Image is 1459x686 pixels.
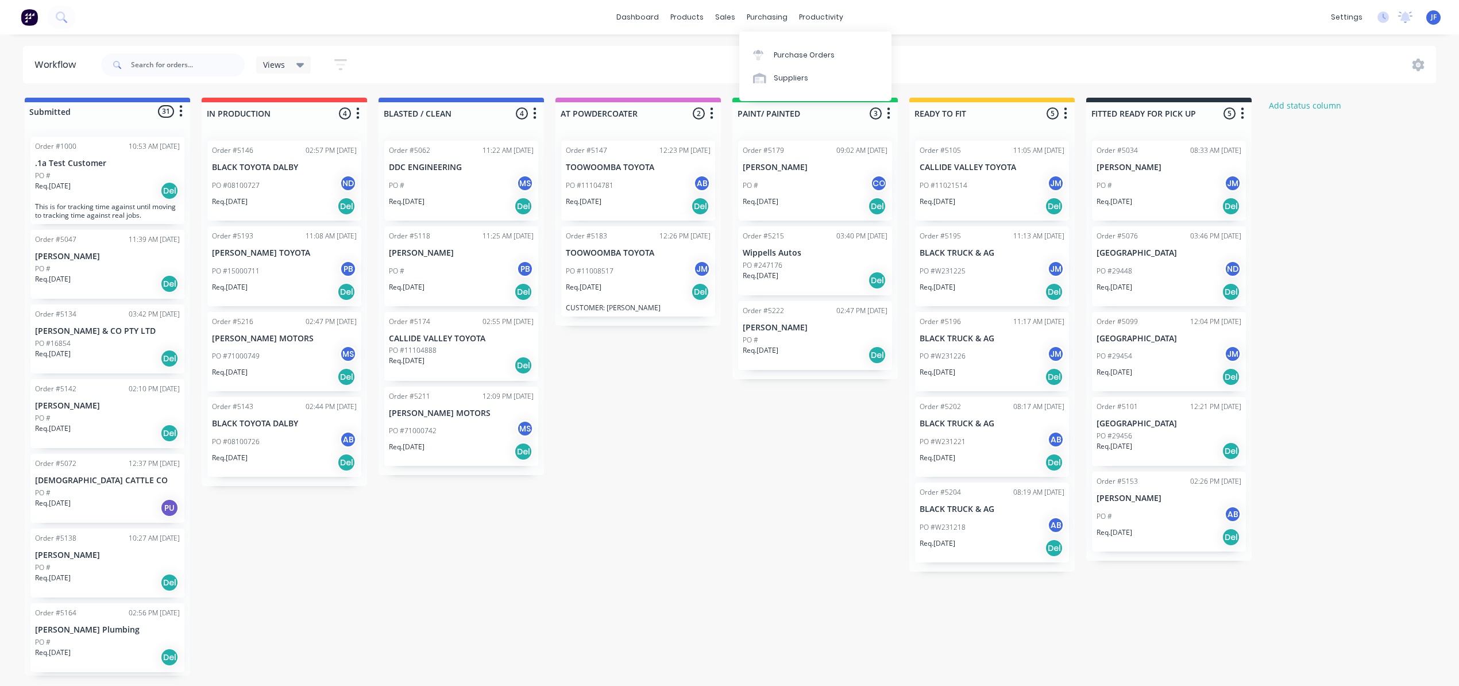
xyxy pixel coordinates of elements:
div: Order #5153 [1097,476,1138,487]
div: Order #5099 [1097,317,1138,327]
p: Req. [DATE] [1097,196,1132,207]
div: Order #5076 [1097,231,1138,241]
div: AB [1224,506,1241,523]
p: CUSTOMER: [PERSON_NAME] [566,303,711,312]
p: Req. [DATE] [35,423,71,434]
p: PO # [743,335,758,345]
div: 12:23 PM [DATE] [659,145,711,156]
div: 03:40 PM [DATE] [836,231,887,241]
div: 08:33 AM [DATE] [1190,145,1241,156]
div: Order #5183 [566,231,607,241]
p: [PERSON_NAME] MOTORS [212,334,357,344]
div: Order #5143 [212,402,253,412]
div: Order #515302:26 PM [DATE][PERSON_NAME]PO #ABReq.[DATE]Del [1092,472,1246,552]
div: Del [514,197,532,215]
div: Order #5193 [212,231,253,241]
div: Suppliers [774,73,808,83]
div: Del [337,453,356,472]
div: Order #519511:13 AM [DATE]BLACK TRUCK & AGPO #W231225JMReq.[DATE]Del [915,226,1069,306]
div: 11:17 AM [DATE] [1013,317,1064,327]
p: Req. [DATE] [35,498,71,508]
p: PO #29456 [1097,431,1132,441]
p: BLACK TRUCK & AG [920,419,1064,429]
p: Req. [DATE] [920,453,955,463]
p: [PERSON_NAME] [1097,163,1241,172]
a: Suppliers [739,67,891,90]
div: Order #5034 [1097,145,1138,156]
p: CALLIDE VALLEY TOYOTA [389,334,534,344]
p: PO # [743,180,758,191]
div: Order #503408:33 AM [DATE][PERSON_NAME]PO #JMReq.[DATE]Del [1092,141,1246,221]
div: Del [868,271,886,290]
div: Del [1222,528,1240,546]
span: Views [263,59,285,71]
div: Order #1000 [35,141,76,152]
div: 12:04 PM [DATE] [1190,317,1241,327]
div: Order #5138 [35,533,76,544]
div: Order #5146 [212,145,253,156]
p: [PERSON_NAME] [389,248,534,258]
p: Req. [DATE] [212,453,248,463]
div: PB [516,260,534,278]
p: [PERSON_NAME] & CO PTY LTD [35,326,180,336]
p: PO #W231225 [920,266,966,276]
div: Order #514712:23 PM [DATE]TOOWOOMBA TOYOTAPO #11104781ABReq.[DATE]Del [561,141,715,221]
p: Req. [DATE] [35,181,71,191]
div: 12:26 PM [DATE] [659,231,711,241]
div: 11:05 AM [DATE] [1013,145,1064,156]
p: TOOWOOMBA TOYOTA [566,248,711,258]
p: Req. [DATE] [920,367,955,377]
p: PO # [35,488,51,498]
div: Order #509912:04 PM [DATE][GEOGRAPHIC_DATA]PO #29454JMReq.[DATE]Del [1092,312,1246,392]
p: PO #29448 [1097,266,1132,276]
div: 02:55 PM [DATE] [483,317,534,327]
div: JM [1047,260,1064,278]
p: Req. [DATE] [1097,441,1132,452]
div: Order #5179 [743,145,784,156]
div: Order #519311:08 AM [DATE][PERSON_NAME] TOYOTAPO #15000711PBReq.[DATE]Del [207,226,361,306]
p: [DEMOGRAPHIC_DATA] CATTLE CO [35,476,180,485]
div: AB [693,175,711,192]
div: Del [160,349,179,368]
div: Order #5072 [35,458,76,469]
div: Order #5215 [743,231,784,241]
div: Order #5216 [212,317,253,327]
div: 11:08 AM [DATE] [306,231,357,241]
p: PO # [35,264,51,274]
p: Req. [DATE] [389,356,424,366]
p: PO #247176 [743,260,782,271]
div: Order #518312:26 PM [DATE]TOOWOOMBA TOYOTAPO #11008517JMReq.[DATE]DelCUSTOMER: [PERSON_NAME] [561,226,715,317]
p: Req. [DATE] [389,196,424,207]
p: Req. [DATE] [1097,367,1132,377]
div: Order #513403:42 PM [DATE][PERSON_NAME] & CO PTY LTDPO #16854Req.[DATE]Del [30,305,184,373]
div: CO [870,175,887,192]
p: PO #08100727 [212,180,260,191]
div: Order #5204 [920,487,961,498]
p: PO #11008517 [566,266,613,276]
div: 03:42 PM [DATE] [129,309,180,319]
p: [PERSON_NAME] [1097,494,1241,503]
p: PO #08100726 [212,437,260,447]
p: PO #11104888 [389,345,437,356]
div: Order #520208:17 AM [DATE]BLACK TRUCK & AGPO #W231221ABReq.[DATE]Del [915,397,1069,477]
div: Del [1222,442,1240,460]
p: Req. [DATE] [920,538,955,549]
p: BLACK TRUCK & AG [920,334,1064,344]
p: [GEOGRAPHIC_DATA] [1097,419,1241,429]
div: 02:26 PM [DATE] [1190,476,1241,487]
div: AB [1047,517,1064,534]
p: [GEOGRAPHIC_DATA] [1097,334,1241,344]
p: [PERSON_NAME] TOYOTA [212,248,357,258]
p: Req. [DATE] [389,282,424,292]
p: PO # [389,180,404,191]
p: Req. [DATE] [566,196,601,207]
div: Del [868,197,886,215]
div: ND [1224,260,1241,278]
div: Order #510511:05 AM [DATE]CALLIDE VALLEY TOYOTAPO #11021514JMReq.[DATE]Del [915,141,1069,221]
div: settings [1325,9,1368,26]
div: Order #521602:47 PM [DATE][PERSON_NAME] MOTORSPO #71000749MSReq.[DATE]Del [207,312,361,392]
div: Order #506211:22 AM [DATE]DDC ENGINEERINGPO #MSReq.[DATE]Del [384,141,538,221]
div: AB [339,431,357,448]
div: JM [1224,345,1241,363]
div: 10:27 AM [DATE] [129,533,180,544]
